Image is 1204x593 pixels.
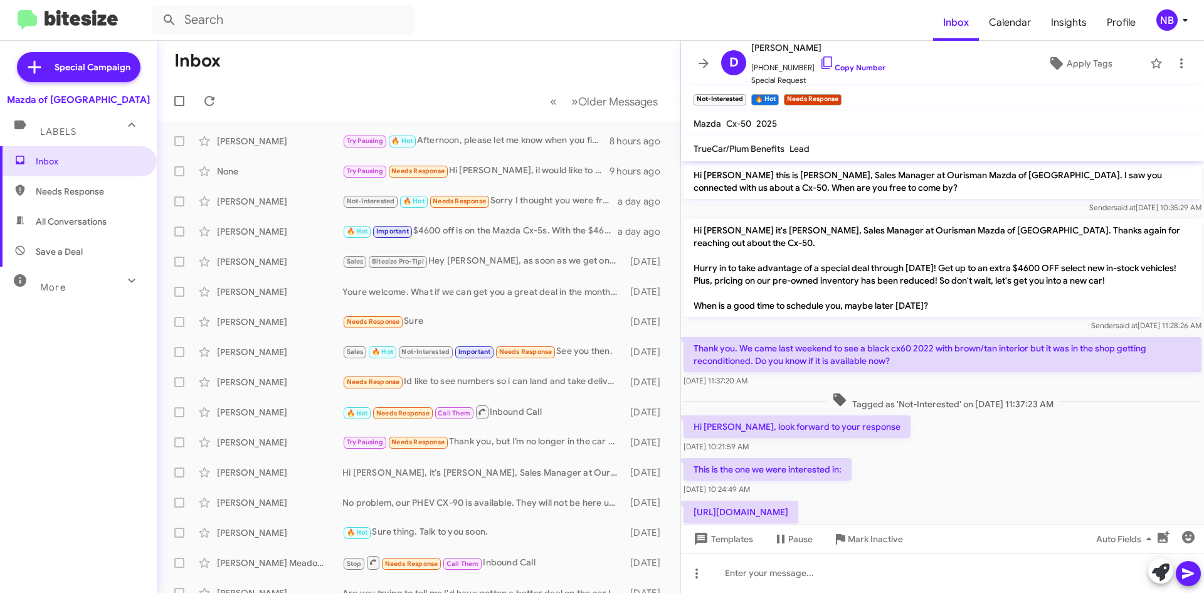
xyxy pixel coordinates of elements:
span: Apply Tags [1067,52,1112,75]
span: 🔥 Hot [347,227,368,235]
button: Previous [542,88,564,114]
span: 2025 [756,118,777,129]
div: [DATE] [624,466,670,479]
div: Id like to see numbers so i can land and take delivery on the 4th [342,375,624,389]
a: Insights [1041,4,1097,41]
small: Needs Response [784,94,842,105]
div: [PERSON_NAME] [217,135,342,147]
span: Needs Response [499,348,552,356]
div: [DATE] [624,406,670,419]
span: Try Pausing [347,438,383,446]
span: Calendar [979,4,1041,41]
span: TrueCar/Plum Benefits [694,143,784,154]
a: Copy Number [820,63,885,72]
span: Mark Inactive [848,528,903,550]
span: Sender [DATE] 11:28:26 AM [1091,321,1201,330]
span: Inbox [36,155,142,168]
p: Hi [PERSON_NAME], look forward to your response [684,415,911,438]
span: Not-Interested [401,348,450,356]
span: 🔥 Hot [372,348,393,356]
span: Sales [347,348,364,356]
span: 🔥 Hot [403,197,425,205]
span: 🔥 Hot [347,409,368,417]
div: [PERSON_NAME] [217,406,342,419]
div: Thank you, but I’m no longer in the car buying market. [342,435,624,449]
div: [PERSON_NAME] Meadow [PERSON_NAME] [217,557,342,569]
span: Important [376,227,409,235]
span: Try Pausing [347,137,383,145]
div: Hi [PERSON_NAME], il would like to ask you a little favor : i'm tryîng to reach out [PERSON_NAME... [342,164,610,178]
span: Sales [347,257,364,265]
span: Try Pausing [347,167,383,175]
button: NB [1146,9,1190,31]
a: Special Campaign [17,52,140,82]
p: Thank you. We came last weekend to see a black cx60 2022 with brown/tan interior but it was in th... [684,337,1201,372]
span: Lead [789,143,810,154]
span: » [571,93,578,109]
nav: Page navigation example [543,88,665,114]
div: [PERSON_NAME] [217,255,342,268]
button: Mark Inactive [823,528,913,550]
span: [DATE] 11:37:20 AM [684,376,747,385]
span: Needs Response [433,197,486,205]
div: [PERSON_NAME] [217,466,342,479]
input: Search [152,5,415,35]
p: Hi [PERSON_NAME] it's [PERSON_NAME], Sales Manager at Ourisman Mazda of [GEOGRAPHIC_DATA]. Thanks... [684,219,1201,317]
div: None [217,165,342,178]
span: [DATE] 10:21:59 AM [684,442,749,451]
div: Sure thing. Talk to you soon. [342,525,624,540]
small: Not-Interested [694,94,746,105]
span: Auto Fields [1096,528,1156,550]
div: [PERSON_NAME] [217,286,342,298]
p: This is the one we were interested in: [684,458,852,481]
span: Call Them [446,560,479,568]
span: More [40,282,66,293]
span: 🔥 Hot [347,528,368,537]
div: Inbound Call [342,404,624,420]
div: [DATE] [624,346,670,358]
span: Inbox [933,4,979,41]
div: [PERSON_NAME] [217,436,342,449]
button: Templates [681,528,763,550]
span: Needs Response [391,167,445,175]
span: Needs Response [36,185,142,198]
span: Cx-50 [726,118,751,129]
span: Bitesize Pro-Tip! [372,257,424,265]
span: Needs Response [347,378,400,386]
div: [PERSON_NAME] [217,526,342,539]
span: D [729,53,739,73]
span: said at [1114,203,1136,212]
span: Templates [691,528,753,550]
div: [DATE] [624,557,670,569]
div: [DATE] [624,255,670,268]
span: Needs Response [376,409,430,417]
span: Needs Response [347,318,400,326]
span: Not-Interested [347,197,395,205]
span: Stop [347,560,362,568]
span: Special Campaign [55,61,130,73]
div: Sure [342,314,624,329]
span: « [550,93,557,109]
h1: Inbox [174,51,221,71]
div: Hey [PERSON_NAME], as soon as we get one, we will let you know. [342,254,624,269]
span: Special Request [751,74,885,87]
div: NB [1156,9,1178,31]
div: [DATE] [624,496,670,509]
div: $4600 off is on the Mazda Cx-5s. With the $4600 off, the pricing requires you to finance. The Tot... [342,224,618,238]
span: [PERSON_NAME] [751,40,885,55]
a: Profile [1097,4,1146,41]
span: Important [458,348,491,356]
p: Hi [PERSON_NAME] this is [PERSON_NAME], Sales Manager at Ourisman Mazda of [GEOGRAPHIC_DATA]. I s... [684,164,1201,199]
span: Tagged as 'Not-Interested' on [DATE] 11:37:23 AM [827,392,1059,410]
div: [PERSON_NAME] [217,376,342,388]
span: All Conversations [36,215,107,228]
button: Auto Fields [1086,528,1166,550]
p: [URL][DOMAIN_NAME] [684,501,798,523]
span: [PHONE_NUMBER] [751,55,885,74]
span: Needs Response [385,560,438,568]
div: [PERSON_NAME] [217,195,342,208]
div: [DATE] [624,286,670,298]
div: [PERSON_NAME] [217,225,342,238]
span: Labels [40,126,77,137]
